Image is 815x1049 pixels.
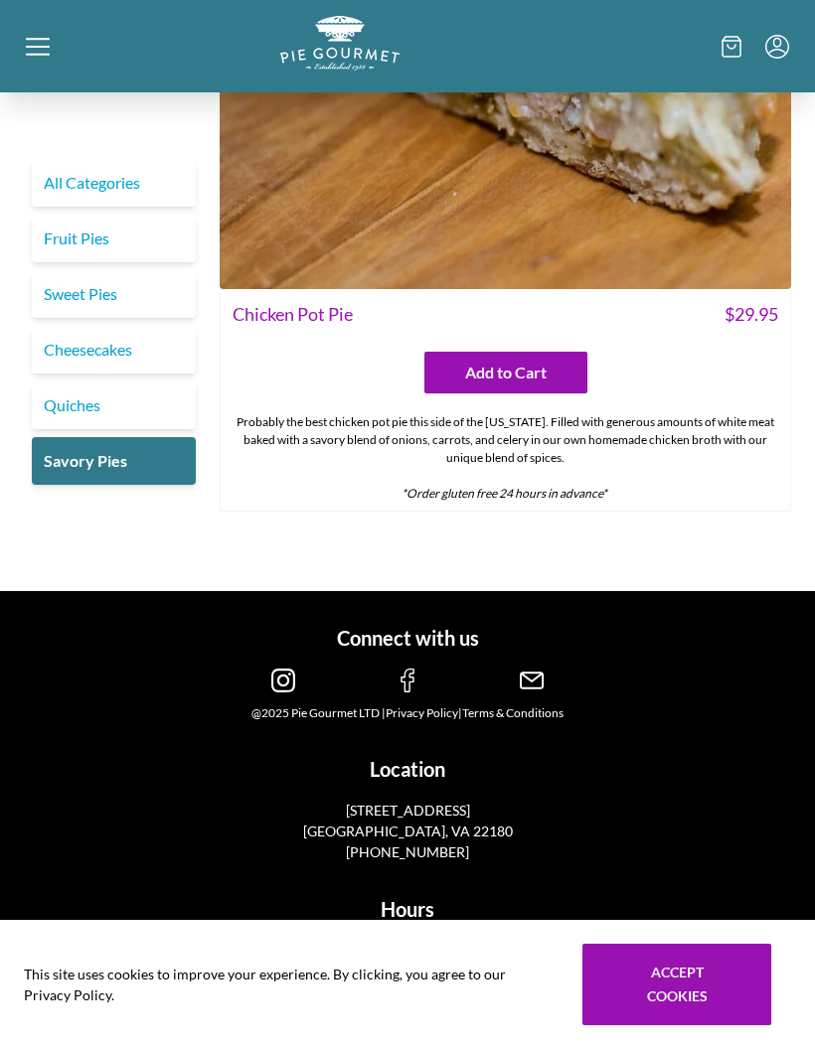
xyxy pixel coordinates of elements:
[32,381,196,429] a: Quiches
[32,215,196,262] a: Fruit Pies
[280,16,400,71] img: logo
[271,669,295,692] img: instagram
[221,405,790,511] div: Probably the best chicken pot pie this side of the [US_STATE]. Filled with generous amounts of wh...
[465,361,547,384] span: Add to Cart
[520,676,544,695] a: email
[221,800,594,821] p: [STREET_ADDRESS]
[34,754,781,784] h1: Location
[725,301,778,328] span: $ 29.95
[396,676,419,695] a: facebook
[396,669,419,692] img: facebook
[34,894,781,924] h1: Hours
[520,669,544,692] img: email
[34,704,781,722] div: @2025 Pie Gourmet LTD | |
[34,623,781,653] h1: Connect with us
[346,843,469,860] a: [PHONE_NUMBER]
[32,159,196,207] a: All Categories
[402,486,607,501] em: *Order gluten free 24 hours in advance*
[32,270,196,318] a: Sweet Pies
[424,352,587,393] button: Add to Cart
[32,326,196,374] a: Cheesecakes
[582,944,771,1025] button: Accept cookies
[462,705,564,720] a: Terms & Conditions
[221,800,594,841] a: [STREET_ADDRESS][GEOGRAPHIC_DATA], VA 22180
[221,821,594,841] p: [GEOGRAPHIC_DATA], VA 22180
[233,301,353,328] span: Chicken Pot Pie
[32,437,196,485] a: Savory Pies
[24,964,555,1005] span: This site uses cookies to improve your experience. By clicking, you agree to our Privacy Policy.
[280,55,400,74] a: Logo
[271,676,295,695] a: instagram
[386,705,458,720] a: Privacy Policy
[765,35,789,59] button: Menu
